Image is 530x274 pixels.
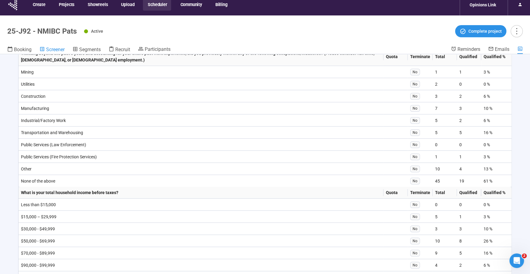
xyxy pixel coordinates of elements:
td: $50,000 - $69,999 [19,235,383,247]
td: 6 % [481,114,511,127]
td: None of the above [19,175,383,187]
span: No [410,93,420,100]
td: Industrial/Factory Work [19,114,383,127]
th: Thinking beyond the past 5 years and accounting for your entire past work experience, did you pre... [19,48,383,66]
td: 45 [433,175,457,187]
span: No [410,262,420,269]
span: No [410,226,420,232]
td: 0 [457,199,481,211]
a: Emails [488,46,509,53]
span: No [410,141,420,148]
td: 5 [457,127,481,139]
th: Quota [383,187,408,199]
th: What is your total household income before taxes? [19,187,383,199]
span: Participants [145,46,170,52]
a: Segments [73,46,101,54]
td: 10 % [481,223,511,235]
th: Total [433,187,457,199]
td: 2 [457,114,481,127]
th: Qualified % [481,48,511,66]
td: 5 [433,114,457,127]
td: 1 [433,66,457,78]
span: Reminders [457,46,480,52]
td: Construction [19,90,383,102]
span: No [410,201,420,208]
td: $15,000 – $29,999 [19,211,383,223]
td: 1 [457,211,481,223]
span: Booking [14,47,32,52]
td: 3 [433,223,457,235]
td: Less than $15,000 [19,199,383,211]
td: 5 [457,247,481,259]
td: 0 [433,139,457,151]
span: Segments [79,47,101,52]
td: 9 [433,247,457,259]
th: Terminate [408,48,433,66]
td: Public Services (Law Enforcement) [19,139,383,151]
td: 3 [433,90,457,102]
td: Other [19,163,383,175]
span: No [410,81,420,87]
span: Screener [46,47,65,52]
td: 3 % [481,66,511,78]
button: Complete project [455,25,506,37]
span: Emails [495,46,509,52]
span: Recruit [115,47,130,52]
span: 2 [522,253,527,258]
th: Qualified [457,187,481,199]
a: Booking [7,46,32,54]
span: Complete project [468,28,502,35]
td: 0 % [481,139,511,151]
span: No [410,238,420,244]
span: No [410,129,420,136]
td: 3 [457,102,481,114]
span: more [512,27,521,35]
td: 1 [433,151,457,163]
td: 3 % [481,151,511,163]
span: No [410,166,420,172]
a: Participants [138,46,170,53]
td: 7 [433,102,457,114]
td: Transportation and Warehousing [19,127,383,139]
td: Manufacturing [19,102,383,114]
td: 2 [457,259,481,271]
span: No [410,105,420,112]
td: $30,000 - $49,999 [19,223,383,235]
td: 19 [457,175,481,187]
td: 26 % [481,235,511,247]
button: more [511,25,523,37]
td: 2 [433,78,457,90]
td: 0 % [481,78,511,90]
span: Active [91,29,103,34]
th: Terminate [408,187,433,199]
span: No [410,117,420,124]
td: Utilities [19,78,383,90]
td: $90,000 - $99,999 [19,259,383,271]
td: 3 [457,223,481,235]
td: 0 % [481,199,511,211]
th: Total [433,48,457,66]
a: Recruit [109,46,130,54]
td: 0 [457,78,481,90]
a: Screener [39,46,65,54]
td: 1 [457,66,481,78]
span: No [410,178,420,184]
td: 3 % [481,211,511,223]
th: Quota [383,48,408,66]
h1: 25-J92 - NMIBC Pats [7,27,77,35]
th: Qualified % [481,187,511,199]
td: 16 % [481,247,511,259]
span: No [410,213,420,220]
td: 4 [457,163,481,175]
td: 16 % [481,127,511,139]
td: 5 [433,211,457,223]
td: 6 % [481,90,511,102]
td: 13 % [481,163,511,175]
a: Reminders [451,46,480,53]
td: 10 [433,163,457,175]
td: 4 [433,259,457,271]
td: Public Services (Fire Protection Services) [19,151,383,163]
td: 6 % [481,259,511,271]
td: 8 [457,235,481,247]
td: 5 [433,127,457,139]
